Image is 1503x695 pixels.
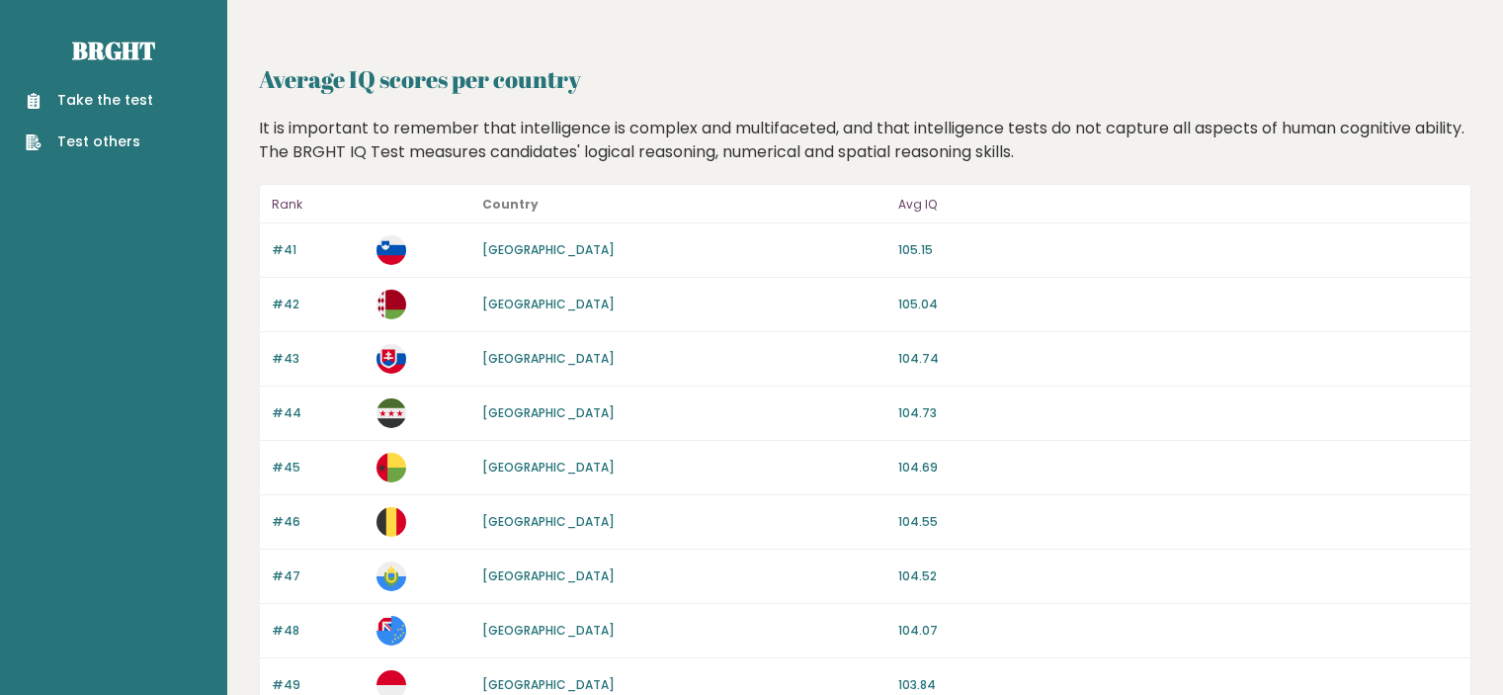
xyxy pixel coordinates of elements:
p: #46 [272,513,365,531]
img: si.svg [376,235,406,265]
p: #49 [272,676,365,694]
a: [GEOGRAPHIC_DATA] [482,567,615,584]
a: Take the test [26,90,153,111]
p: 103.84 [898,676,1459,694]
p: #45 [272,459,365,477]
a: [GEOGRAPHIC_DATA] [482,676,615,693]
img: gw.svg [376,453,406,482]
img: sy.svg [376,398,406,428]
p: #42 [272,296,365,313]
a: [GEOGRAPHIC_DATA] [482,296,615,312]
b: Country [482,196,539,213]
a: [GEOGRAPHIC_DATA] [482,350,615,367]
p: 104.55 [898,513,1459,531]
img: sk.svg [376,344,406,374]
p: #44 [272,404,365,422]
p: #48 [272,622,365,640]
p: Rank [272,193,365,217]
p: #41 [272,241,365,259]
img: sm.svg [376,562,406,591]
a: Brght [72,35,155,66]
p: 104.73 [898,404,1459,422]
p: 104.74 [898,350,1459,368]
p: #43 [272,350,365,368]
p: Avg IQ [898,193,1459,217]
img: tv.svg [376,616,406,646]
a: [GEOGRAPHIC_DATA] [482,241,615,258]
a: [GEOGRAPHIC_DATA] [482,622,615,639]
img: be.svg [376,507,406,537]
img: by.svg [376,290,406,319]
p: #47 [272,567,365,585]
p: 104.69 [898,459,1459,477]
a: Test others [26,131,153,152]
p: 104.07 [898,622,1459,640]
a: [GEOGRAPHIC_DATA] [482,459,615,476]
a: [GEOGRAPHIC_DATA] [482,404,615,421]
div: It is important to remember that intelligence is complex and multifaceted, and that intelligence ... [252,117,1479,164]
h2: Average IQ scores per country [259,61,1471,97]
a: [GEOGRAPHIC_DATA] [482,513,615,530]
p: 104.52 [898,567,1459,585]
p: 105.15 [898,241,1459,259]
p: 105.04 [898,296,1459,313]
